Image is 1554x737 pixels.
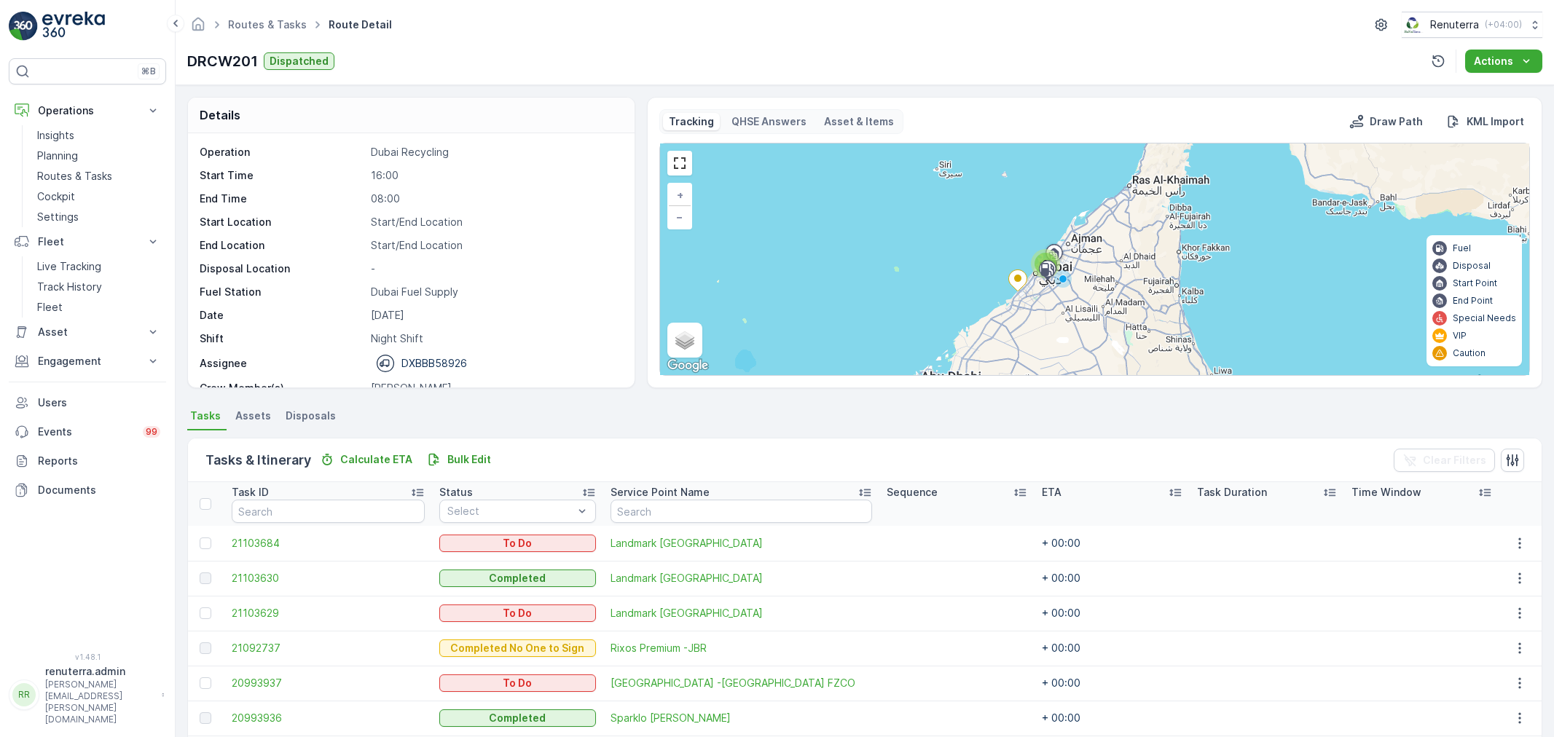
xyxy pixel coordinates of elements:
[611,571,872,586] span: Landmark [GEOGRAPHIC_DATA]
[447,452,491,467] p: Bulk Edit
[887,485,938,500] p: Sequence
[232,676,425,690] span: 20993937
[9,227,166,256] button: Fleet
[232,711,425,725] a: 20993936
[1453,312,1516,324] p: Special Needs
[187,50,258,72] p: DRCW201
[200,356,247,371] p: Assignee
[439,674,595,692] button: To Do
[1035,666,1190,701] td: + 00:00
[45,664,154,679] p: renuterra.admin
[9,446,166,476] a: Reports
[31,207,166,227] a: Settings
[38,354,137,368] p: Engagement
[669,152,691,174] a: View Fullscreen
[611,711,872,725] span: Sparklo [PERSON_NAME]
[439,535,595,552] button: To Do
[37,169,112,184] p: Routes & Tasks
[42,12,105,41] img: logo_light-DOdMpM7g.png
[439,604,595,622] button: To Do
[9,664,166,725] button: RRrenuterra.admin[PERSON_NAME][EMAIL_ADDRESS][PERSON_NAME][DOMAIN_NAME]
[37,280,102,294] p: Track History
[1035,701,1190,736] td: + 00:00
[37,300,63,315] p: Fleet
[314,451,418,468] button: Calculate ETA
[9,96,166,125] button: Operations
[200,381,365,395] p: Crew Member(s)
[1453,330,1467,342] p: VIP
[1343,113,1429,130] button: Draw Path
[1043,258,1048,269] span: 9
[503,536,532,551] p: To Do
[1402,12,1542,38] button: Renuterra(+04:00)
[190,22,206,34] a: Homepage
[611,536,872,551] a: Landmark Grand Hotel
[270,54,329,68] p: Dispatched
[232,536,425,551] a: 21103684
[141,66,156,77] p: ⌘B
[439,639,595,657] button: Completed No One to Sign
[200,642,211,654] div: Toggle Row Selected
[439,485,473,500] p: Status
[447,504,573,519] p: Select
[200,607,211,619] div: Toggle Row Selected
[1465,50,1542,73] button: Actions
[677,189,683,201] span: +
[31,277,166,297] a: Track History
[371,261,619,276] p: -
[371,215,619,229] p: Start/End Location
[37,128,74,143] p: Insights
[1467,114,1524,129] p: KML Import
[611,641,872,655] span: Rixos Premium -JBR
[1485,19,1522,31] p: ( +04:00 )
[31,297,166,318] a: Fleet
[660,143,1529,375] div: 0
[1453,260,1491,272] p: Disposal
[37,149,78,163] p: Planning
[12,683,36,706] div: RR
[200,192,365,206] p: End Time
[1370,114,1423,129] p: Draw Path
[439,709,595,727] button: Completed
[1035,561,1190,596] td: + 00:00
[401,356,467,371] p: DXBBB58926
[9,347,166,376] button: Engagement
[232,571,425,586] span: 21103630
[1453,347,1486,359] p: Caution
[9,388,166,417] a: Users
[371,145,619,159] p: Dubai Recycling
[200,145,365,159] p: Operation
[9,318,166,347] button: Asset
[200,572,211,584] div: Toggle Row Selected
[200,261,365,276] p: Disposal Location
[38,395,160,410] p: Users
[439,569,595,587] button: Completed
[286,409,336,423] span: Disposals
[611,606,872,620] span: Landmark [GEOGRAPHIC_DATA]
[232,606,425,620] a: 21103629
[9,12,38,41] img: logo
[38,454,160,468] p: Reports
[200,285,365,299] p: Fuel Station
[326,17,395,32] span: Route Detail
[200,537,211,549] div: Toggle Row Selected
[611,676,872,690] span: [GEOGRAPHIC_DATA] -[GEOGRAPHIC_DATA] FZCO
[1474,54,1513,68] p: Actions
[489,571,546,586] p: Completed
[1351,485,1421,500] p: Time Window
[45,679,154,725] p: [PERSON_NAME][EMAIL_ADDRESS][PERSON_NAME][DOMAIN_NAME]
[611,536,872,551] span: Landmark [GEOGRAPHIC_DATA]
[9,653,166,661] span: v 1.48.1
[340,452,412,467] p: Calculate ETA
[1035,526,1190,561] td: + 00:00
[489,711,546,725] p: Completed
[200,106,240,124] p: Details
[611,500,872,523] input: Search
[37,210,79,224] p: Settings
[1394,449,1495,472] button: Clear Filters
[611,606,872,620] a: Landmark Rigga Hotel
[31,166,166,186] a: Routes & Tasks
[1042,485,1061,500] p: ETA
